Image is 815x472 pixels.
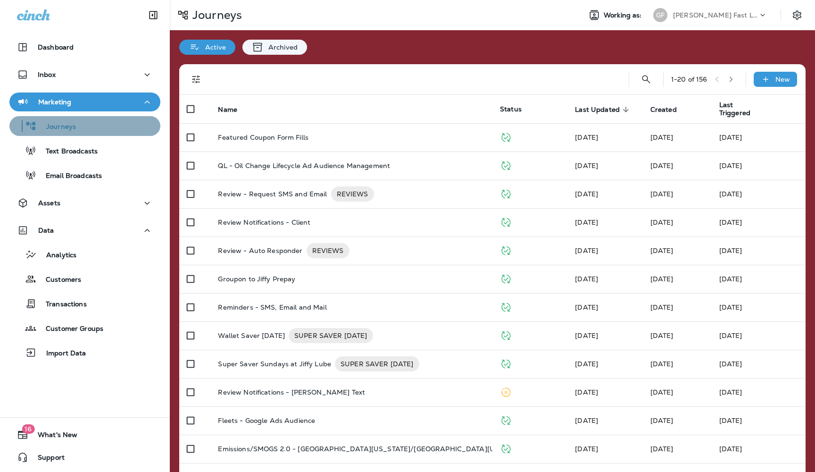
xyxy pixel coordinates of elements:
td: [DATE] [712,152,806,180]
span: Published [500,359,512,367]
p: QL - Oil Change Lifecycle Ad Audience Management [218,162,390,169]
span: Name [218,105,249,114]
p: Active [200,43,226,51]
td: [DATE] [712,406,806,435]
span: Published [500,330,512,339]
span: Shire Marketing [650,331,674,340]
p: New [775,76,790,83]
span: Unknown [650,161,674,170]
td: [DATE] [712,236,806,265]
span: SUPER SAVER [DATE] [335,359,419,369]
span: Jennifer Welch [650,246,674,255]
div: GF [653,8,667,22]
button: Customer Groups [9,318,160,338]
span: Shire Marketing [650,303,674,312]
span: Unknown [575,416,598,425]
span: Published [500,132,512,141]
td: [DATE] [712,180,806,208]
button: Filters [187,70,206,89]
p: Marketing [38,98,71,106]
td: [DATE] [712,321,806,350]
p: Assets [38,199,60,207]
button: Inbox [9,65,160,84]
span: 16 [22,424,34,434]
span: Published [500,444,512,452]
p: Emissions/SMOGS 2.0 - [GEOGRAPHIC_DATA][US_STATE]/[GEOGRAPHIC_DATA][US_STATE] [218,445,526,453]
span: REVIEWS [307,246,349,255]
p: Customer Groups [36,325,103,334]
span: Shire Marketing [575,246,598,255]
span: Published [500,302,512,311]
p: Customers [36,276,81,285]
button: Text Broadcasts [9,141,160,160]
span: Shire Marketing [575,360,598,368]
span: Shire Marketing [575,275,598,283]
span: Unknown [575,445,598,453]
div: SUPER SAVER [DATE] [335,356,419,371]
p: Transactions [36,300,87,309]
p: Data [38,227,54,234]
span: Shire Marketing [575,303,598,312]
span: Paused [500,387,512,396]
p: Wallet Saver [DATE] [218,328,285,343]
p: Featured Coupon Form Fills [218,134,308,141]
button: Transactions [9,294,160,313]
p: [PERSON_NAME] Fast Lube dba [PERSON_NAME] [673,11,758,19]
span: Jennifer Welch [650,190,674,198]
button: Data [9,221,160,240]
td: [DATE] [712,265,806,293]
p: Review - Request SMS and Email [218,186,327,202]
span: Created [650,105,689,114]
div: 1 - 20 of 156 [671,76,707,83]
p: Inbox [38,71,56,78]
p: Review Notifications - Client [218,219,310,226]
span: Status [500,105,522,113]
span: Jennifer Welch [650,388,674,396]
button: Search Journeys [637,70,656,89]
span: Last Updated [575,106,620,114]
td: [DATE] [712,208,806,236]
span: Shire Marketing [650,218,674,227]
button: Marketing [9,93,160,111]
span: Jennifer Welch [575,388,598,396]
p: Journeys [189,8,242,22]
p: Import Data [37,349,86,358]
button: Support [9,448,160,467]
p: Reminders - SMS, Email and Mail [218,303,326,311]
span: Published [500,189,512,197]
span: Shire Marketing [650,133,674,142]
p: Journeys [37,123,76,132]
td: [DATE] [712,378,806,406]
span: Published [500,415,512,424]
button: Settings [789,7,806,24]
p: Email Broadcasts [36,172,102,181]
button: Import Data [9,343,160,362]
span: Unknown [650,445,674,453]
span: SUPER SAVER [DATE] [289,331,373,340]
p: Dashboard [38,43,74,51]
p: Analytics [37,251,76,260]
button: Analytics [9,244,160,264]
span: Last Triggered [719,101,771,117]
span: Published [500,274,512,282]
span: Support [28,454,65,465]
p: Fleets - Google Ads Audience [218,417,315,424]
td: [DATE] [712,123,806,152]
td: [DATE] [712,350,806,378]
td: [DATE] [712,293,806,321]
p: Archived [264,43,298,51]
td: [DATE] [712,435,806,463]
span: Developer Integrations [575,190,598,198]
span: What's New [28,431,77,442]
span: Published [500,160,512,169]
div: REVIEWS [331,186,374,202]
span: Developer Integrations [575,161,598,170]
div: SUPER SAVER [DATE] [289,328,373,343]
p: Review Notifications - [PERSON_NAME] Text [218,388,365,396]
span: Jennifer Welch [575,218,598,227]
span: Shire Marketing [650,360,674,368]
p: Super Saver Sundays at Jiffy Lube [218,356,331,371]
span: Last Updated [575,105,632,114]
div: REVIEWS [307,243,349,258]
span: REVIEWS [331,189,374,199]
